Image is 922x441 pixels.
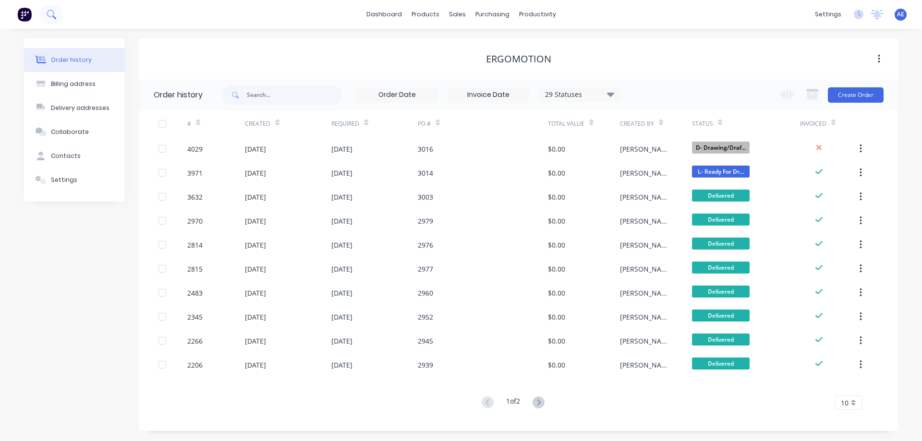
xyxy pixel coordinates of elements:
div: 2970 [187,216,203,226]
div: Created [245,119,270,128]
div: $0.00 [548,240,565,250]
div: Collaborate [51,128,89,136]
div: [PERSON_NAME] [620,168,673,178]
div: [PERSON_NAME] [620,192,673,202]
div: 2206 [187,360,203,370]
input: Order Date [357,88,437,102]
div: $0.00 [548,144,565,154]
div: Billing address [51,80,96,88]
div: 3632 [187,192,203,202]
span: Delivered [692,214,750,226]
div: [DATE] [245,360,266,370]
span: Delivered [692,262,750,274]
span: Delivered [692,238,750,250]
a: dashboard [362,7,407,22]
div: $0.00 [548,360,565,370]
div: 2345 [187,312,203,322]
div: 3003 [418,192,433,202]
div: Order history [154,89,203,101]
div: # [187,110,245,137]
button: Order history [24,48,125,72]
div: $0.00 [548,336,565,346]
div: purchasing [471,7,514,22]
div: settings [810,7,846,22]
span: Delivered [692,358,750,369]
div: 2483 [187,288,203,298]
span: 10 [841,398,849,408]
div: [DATE] [245,336,266,346]
div: 2945 [418,336,433,346]
div: PO # [418,119,431,128]
button: Billing address [24,72,125,96]
button: Contacts [24,144,125,168]
div: [DATE] [245,312,266,322]
div: Required [331,110,418,137]
div: Required [331,119,359,128]
img: Factory [17,7,32,22]
div: 1 of 2 [506,396,520,410]
div: 2814 [187,240,203,250]
div: $0.00 [548,168,565,178]
div: Status [692,110,800,137]
div: [PERSON_NAME] [620,336,673,346]
div: Created By [620,119,654,128]
div: [PERSON_NAME] [620,240,673,250]
span: D- Drawing/Draf... [692,142,750,154]
div: Delivery addresses [51,104,109,112]
div: [PERSON_NAME] [620,144,673,154]
div: 2976 [418,240,433,250]
div: PO # [418,110,547,137]
span: AE [897,10,904,19]
div: 3014 [418,168,433,178]
button: Collaborate [24,120,125,144]
div: 2266 [187,336,203,346]
button: Create Order [828,87,884,103]
div: 4029 [187,144,203,154]
input: Search... [247,85,342,105]
span: L- Ready For Dr... [692,166,750,178]
input: Invoice Date [448,88,529,102]
div: [DATE] [331,336,352,346]
div: [DATE] [245,216,266,226]
div: [DATE] [331,264,352,274]
div: [DATE] [245,264,266,274]
div: [DATE] [331,216,352,226]
div: [DATE] [331,360,352,370]
div: productivity [514,7,561,22]
div: [DATE] [331,312,352,322]
div: $0.00 [548,288,565,298]
div: products [407,7,444,22]
div: Order history [51,56,92,64]
button: Delivery addresses [24,96,125,120]
div: [DATE] [331,288,352,298]
div: $0.00 [548,264,565,274]
div: [DATE] [245,168,266,178]
div: [DATE] [245,240,266,250]
div: Created [245,110,331,137]
div: 2952 [418,312,433,322]
div: [DATE] [331,168,352,178]
div: [DATE] [331,240,352,250]
div: sales [444,7,471,22]
div: [PERSON_NAME] [620,360,673,370]
div: $0.00 [548,216,565,226]
div: Invoiced [800,119,826,128]
span: Delivered [692,334,750,346]
div: $0.00 [548,312,565,322]
div: Created By [620,110,692,137]
button: Settings [24,168,125,192]
div: 2977 [418,264,433,274]
div: [PERSON_NAME] [620,288,673,298]
div: Ergomotion [486,53,551,65]
div: [DATE] [245,144,266,154]
div: $0.00 [548,192,565,202]
div: [DATE] [331,192,352,202]
div: [PERSON_NAME] [620,312,673,322]
div: [DATE] [245,192,266,202]
div: [DATE] [331,144,352,154]
div: 3971 [187,168,203,178]
span: Delivered [692,190,750,202]
div: 2979 [418,216,433,226]
div: Total Value [548,110,620,137]
div: # [187,119,191,128]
